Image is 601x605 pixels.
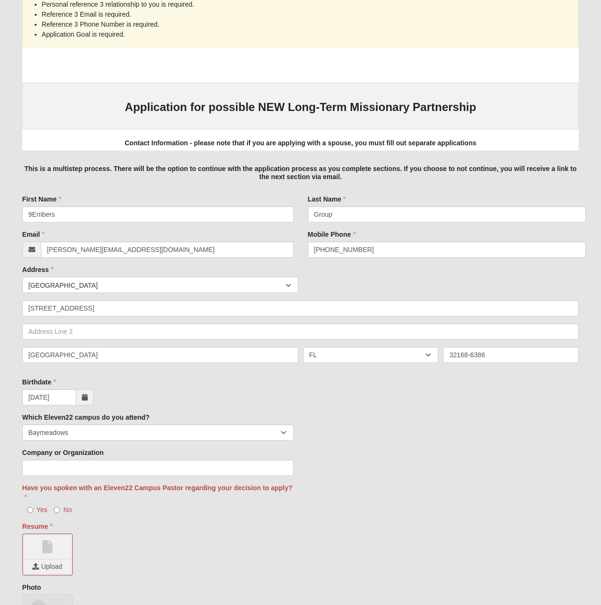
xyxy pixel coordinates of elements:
span: [GEOGRAPHIC_DATA] [29,277,286,293]
label: Birthdate [22,377,56,387]
label: Photo [22,583,41,592]
input: Yes [27,507,33,513]
label: Mobile Phone [308,230,356,239]
label: Last Name [308,194,346,204]
label: First Name [22,194,61,204]
h5: This is a multistep process. There will be the option to continue with the application process as... [22,165,579,181]
input: No [54,507,60,513]
label: Email [22,230,45,239]
li: Reference 3 Phone Number is required. [42,20,560,30]
input: Address Line 1 [22,300,579,316]
label: Company or Organization [22,448,104,457]
input: Zip [443,347,579,363]
label: Address [22,265,54,274]
input: Address Line 2 [22,323,579,340]
h5: Contact Information - please note that if you are applying with a spouse, you must fill out separ... [22,139,579,147]
li: Application Goal is required. [42,30,560,40]
input: City [22,347,298,363]
label: Which Eleven22 campus do you attend? [22,413,150,422]
label: Have you spoken with an Eleven22 Campus Pastor regarding your decision to apply? [22,483,294,502]
span: No [63,506,72,514]
label: Resume [22,522,53,531]
span: Yes [37,506,48,514]
li: Reference 3 Email is required. [42,10,560,20]
h3: Application for possible NEW Long-Term Missionary Partnership [32,101,570,114]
